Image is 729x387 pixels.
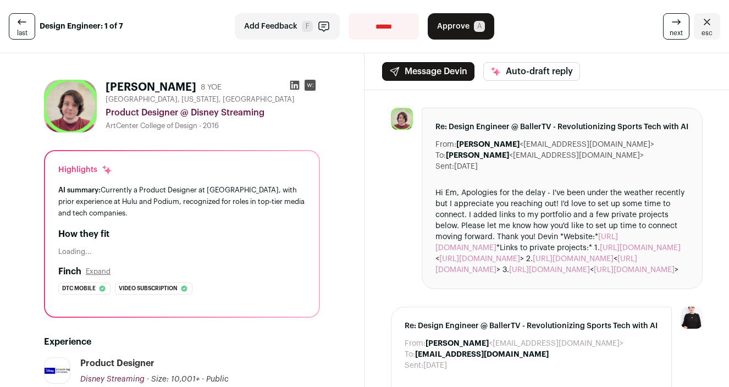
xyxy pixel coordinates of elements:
[405,320,658,331] span: Re: Design Engineer @ BallerTV - Revolutionizing Sports Tech with AI
[45,368,70,374] img: 46e0ad5af974da5b35ed17cf990fd20eea73975ae1f4927c0d9f12dd02a69ee5.png
[533,255,614,263] a: [URL][DOMAIN_NAME]
[86,267,111,276] button: Expand
[44,335,320,349] h2: Experience
[594,266,675,274] a: [URL][DOMAIN_NAME]
[235,13,340,40] button: Add Feedback F
[415,351,549,358] b: [EMAIL_ADDRESS][DOMAIN_NAME]
[702,29,713,37] span: esc
[244,21,297,32] span: Add Feedback
[405,338,426,349] dt: From:
[106,121,320,130] div: ArtCenter College of Design - 2016
[391,108,413,130] img: 44d96943c72d94eba5ab0e4a6f1445066aa91dc76360ea63e4df02c7eff23b06.png
[509,266,590,274] a: [URL][DOMAIN_NAME]
[44,80,97,132] img: 44d96943c72d94eba5ab0e4a6f1445066aa91dc76360ea63e4df02c7eff23b06.png
[202,374,204,385] span: ·
[435,161,454,172] dt: Sent:
[428,13,494,40] button: Approve A
[600,244,681,252] a: [URL][DOMAIN_NAME]
[681,307,703,329] img: 9240684-medium_jpg
[147,375,200,383] span: · Size: 10,001+
[446,150,644,161] dd: <[EMAIL_ADDRESS][DOMAIN_NAME]>
[435,150,446,161] dt: To:
[80,375,145,383] span: Disney Streaming
[663,13,689,40] a: next
[58,164,113,175] div: Highlights
[119,283,178,294] span: Video subscription
[106,95,295,104] span: [GEOGRAPHIC_DATA], [US_STATE], [GEOGRAPHIC_DATA]
[456,141,520,148] b: [PERSON_NAME]
[40,21,123,32] strong: Design Engineer: 1 of 7
[694,13,720,40] a: Close
[405,349,415,360] dt: To:
[435,187,689,275] div: Hi Em, Apologies for the delay - I've been under the weather recently but I appreciate you reachi...
[435,121,689,132] span: Re: Design Engineer @ BallerTV - Revolutionizing Sports Tech with AI
[439,255,520,263] a: [URL][DOMAIN_NAME]
[435,139,456,150] dt: From:
[426,338,623,349] dd: <[EMAIL_ADDRESS][DOMAIN_NAME]>
[437,21,470,32] span: Approve
[58,247,306,256] div: Loading...
[302,21,313,32] span: F
[670,29,683,37] span: next
[9,13,35,40] a: last
[446,152,509,159] b: [PERSON_NAME]
[58,186,101,193] span: AI summary:
[106,80,196,95] h1: [PERSON_NAME]
[17,29,27,37] span: last
[58,265,81,278] h2: Finch
[201,82,222,93] div: 8 YOE
[474,21,485,32] span: A
[106,106,320,119] div: Product Designer @ Disney Streaming
[62,283,96,294] span: Dtc mobile
[426,340,489,347] b: [PERSON_NAME]
[405,360,423,371] dt: Sent:
[454,161,478,172] dd: [DATE]
[58,184,306,219] div: Currently a Product Designer at [GEOGRAPHIC_DATA], with prior experience at Hulu and Podium, reco...
[483,62,580,81] button: Auto-draft reply
[58,228,306,241] h2: How they fit
[456,139,654,150] dd: <[EMAIL_ADDRESS][DOMAIN_NAME]>
[382,62,474,81] button: Message Devin
[80,357,154,369] div: Product Designer
[423,360,447,371] dd: [DATE]
[206,375,229,383] span: Public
